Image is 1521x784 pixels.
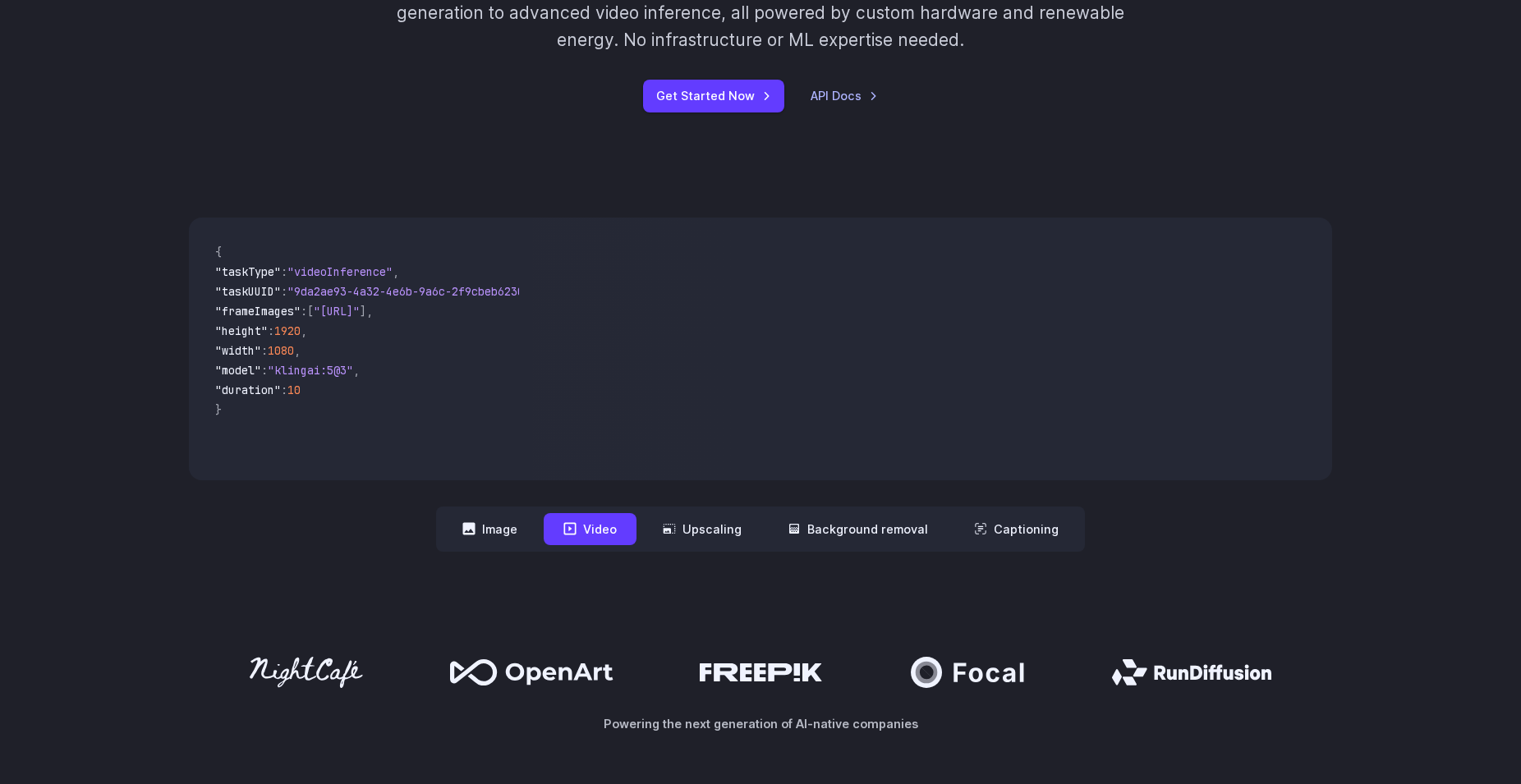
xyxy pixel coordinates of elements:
p: Powering the next generation of AI-native companies [189,714,1332,733]
span: , [353,363,360,378]
span: "[URL]" [314,304,360,319]
span: : [281,383,287,397]
span: "taskType" [215,264,281,279]
span: : [301,304,307,319]
span: "model" [215,363,261,378]
span: "height" [215,323,268,338]
span: [ [307,304,314,319]
span: "frameImages" [215,304,301,319]
button: Captioning [954,513,1078,545]
span: "videoInference" [287,264,393,279]
span: : [261,363,268,378]
span: , [366,304,373,319]
span: "duration" [215,383,281,397]
span: ] [360,304,366,319]
span: 10 [287,383,301,397]
a: API Docs [811,86,878,105]
span: : [268,323,274,338]
span: { [215,245,222,259]
span: : [261,343,268,358]
span: , [393,264,399,279]
button: Image [443,513,537,545]
span: "klingai:5@3" [268,363,353,378]
span: "width" [215,343,261,358]
span: 1080 [268,343,294,358]
span: "taskUUID" [215,284,281,299]
button: Background removal [768,513,948,545]
span: : [281,264,287,279]
span: "9da2ae93-4a32-4e6b-9a6c-2f9cbeb62301" [287,284,537,299]
span: } [215,402,222,417]
button: Video [544,513,636,545]
span: , [301,323,307,338]
span: 1920 [274,323,301,338]
span: : [281,284,287,299]
a: Get Started Now [643,80,784,112]
span: , [294,343,301,358]
button: Upscaling [643,513,761,545]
